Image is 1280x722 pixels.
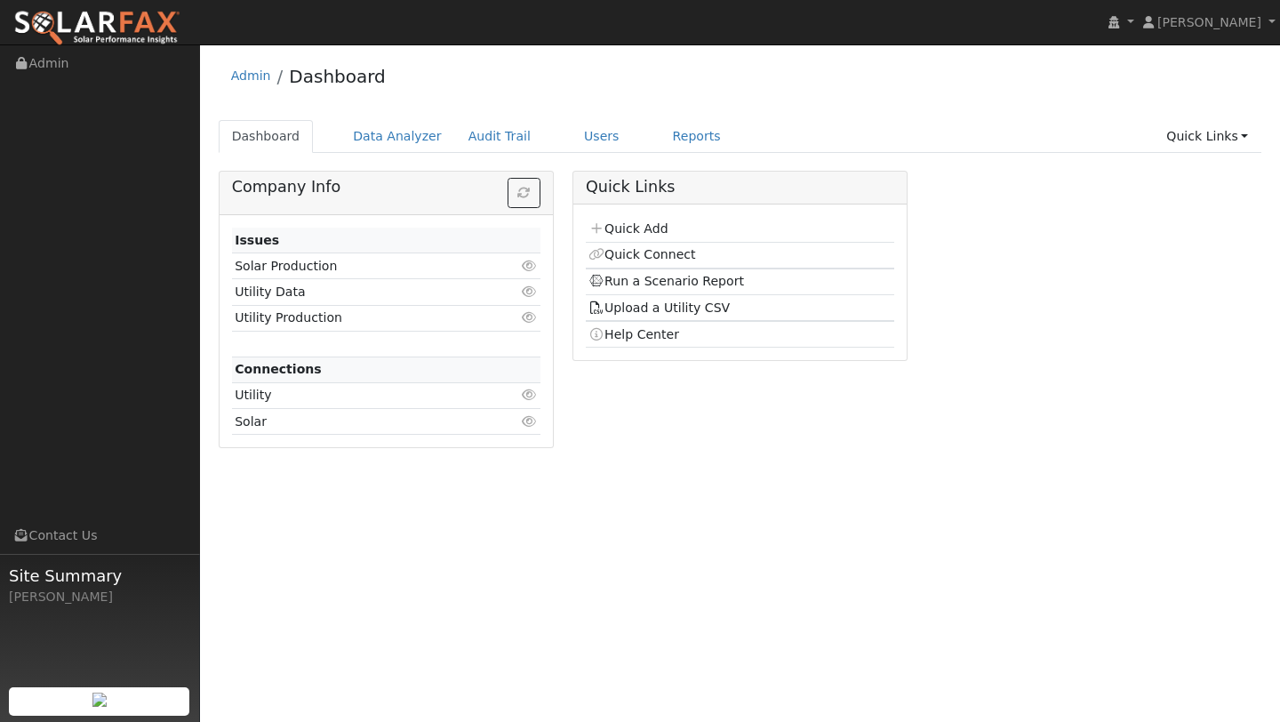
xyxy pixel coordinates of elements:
td: Solar Production [232,253,491,279]
td: Utility Data [232,279,491,305]
a: Quick Add [588,221,668,236]
a: Quick Connect [588,247,695,261]
span: [PERSON_NAME] [1157,15,1261,29]
img: retrieve [92,693,107,707]
a: Data Analyzer [340,120,455,153]
i: Click to view [522,260,538,272]
img: SolarFax [13,10,180,47]
i: Click to view [522,285,538,298]
a: Upload a Utility CSV [588,301,730,315]
i: Click to view [522,311,538,324]
a: Run a Scenario Report [588,274,744,288]
i: Click to view [522,389,538,401]
td: Utility Production [232,305,491,331]
i: Click to view [522,415,538,428]
a: Help Center [588,327,679,341]
h5: Quick Links [586,178,894,197]
a: Quick Links [1153,120,1261,153]
a: Audit Trail [455,120,544,153]
div: [PERSON_NAME] [9,588,190,606]
a: Dashboard [289,66,386,87]
strong: Issues [235,233,279,247]
a: Users [571,120,633,153]
td: Solar [232,409,491,435]
a: Reports [660,120,734,153]
span: Site Summary [9,564,190,588]
h5: Company Info [232,178,540,197]
strong: Connections [235,362,322,376]
td: Utility [232,382,491,408]
a: Dashboard [219,120,314,153]
a: Admin [231,68,271,83]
